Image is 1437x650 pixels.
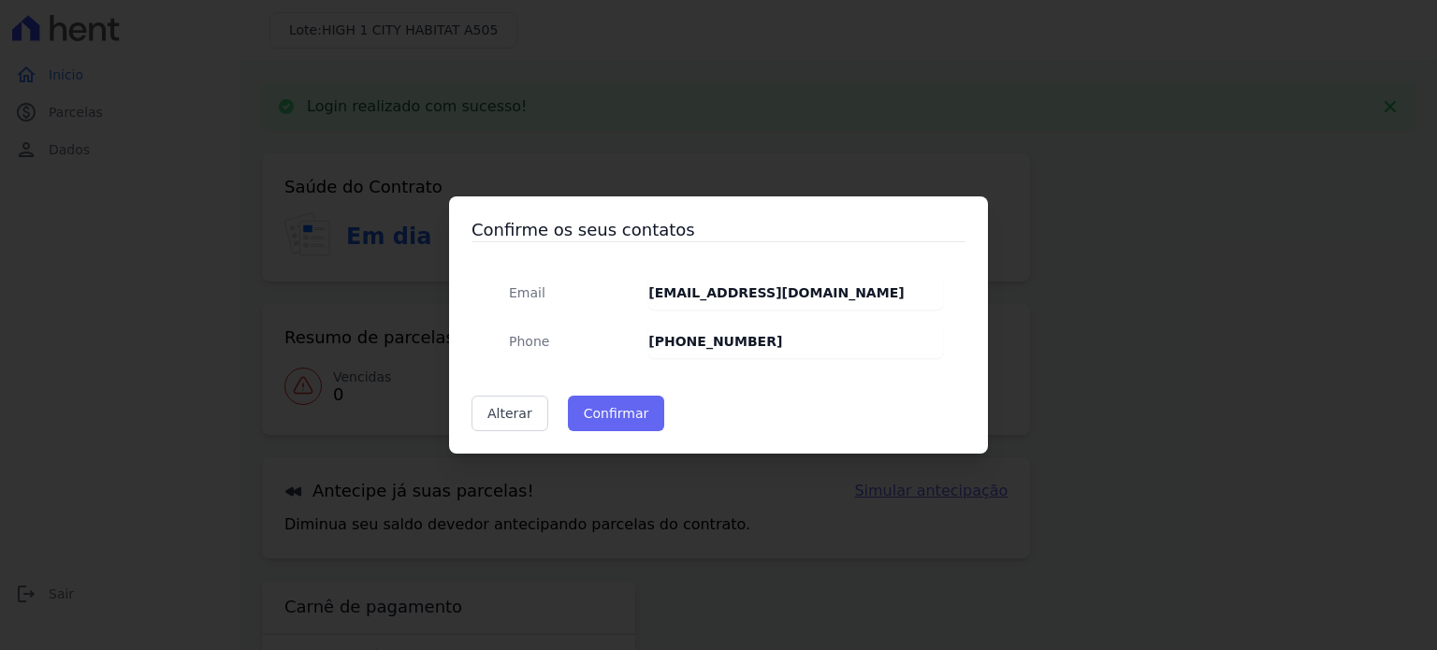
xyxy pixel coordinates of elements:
strong: [PHONE_NUMBER] [648,334,782,349]
a: Alterar [472,396,548,431]
span: translation missing: pt-BR.public.contracts.modal.confirmation.phone [509,334,549,349]
h3: Confirme os seus contatos [472,219,965,241]
button: Confirmar [568,396,665,431]
strong: [EMAIL_ADDRESS][DOMAIN_NAME] [648,285,904,300]
span: translation missing: pt-BR.public.contracts.modal.confirmation.email [509,285,545,300]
